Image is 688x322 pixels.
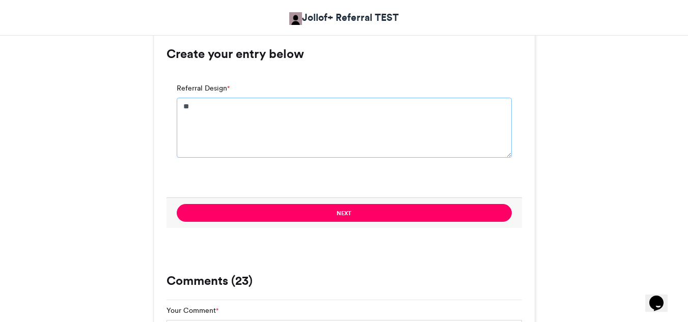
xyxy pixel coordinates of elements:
[167,305,218,316] label: Your Comment
[177,83,230,94] label: Referral Design
[289,10,399,25] a: Jollof+ Referral TEST
[177,204,512,222] button: Next
[167,275,522,287] h3: Comments (23)
[645,281,678,312] iframe: chat widget
[289,12,302,25] img: Jollof+ Referral TEST
[167,48,522,60] h3: Create your entry below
